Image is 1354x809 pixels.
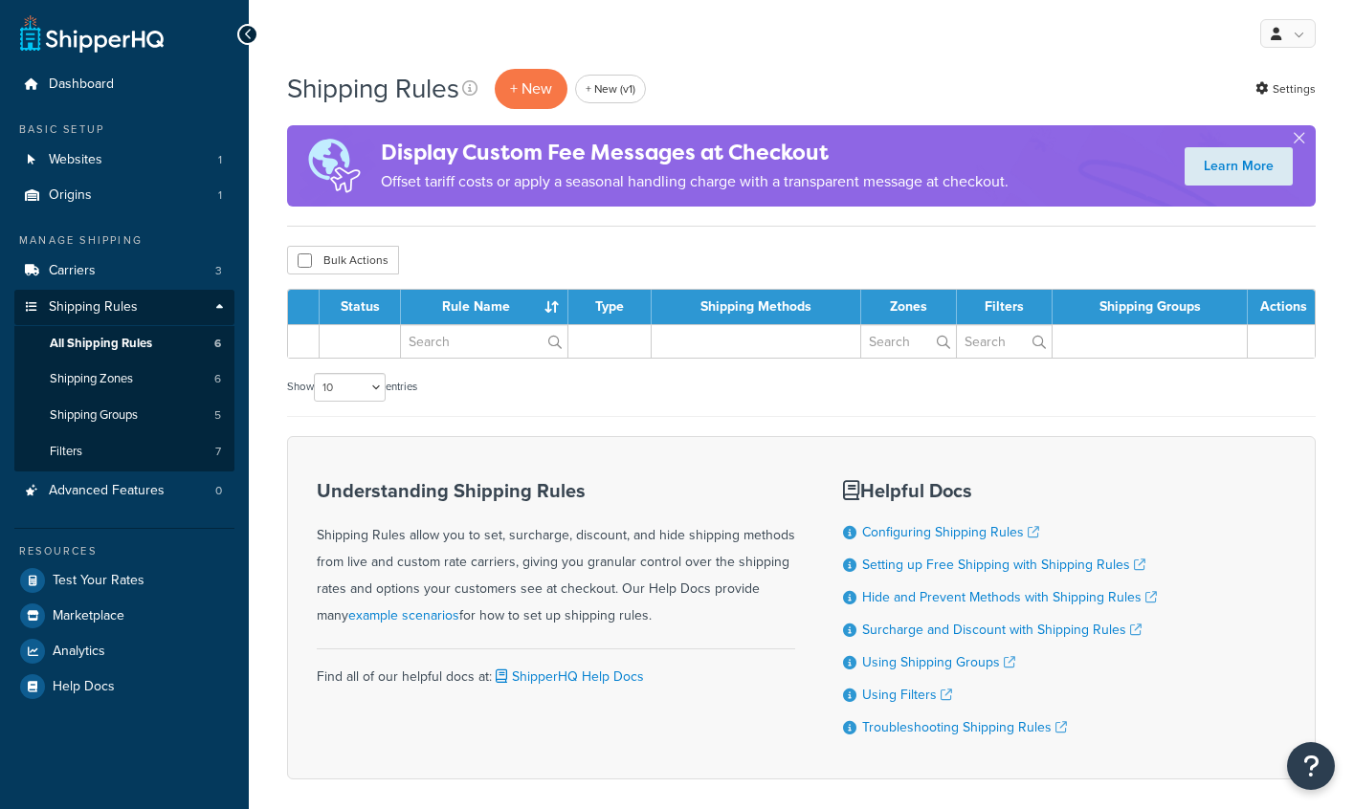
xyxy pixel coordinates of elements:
[20,14,164,53] a: ShipperHQ Home
[14,253,234,289] li: Carriers
[14,326,234,361] a: All Shipping Rules 6
[49,187,92,204] span: Origins
[568,290,652,324] th: Type
[14,253,234,289] a: Carriers 3
[53,644,105,660] span: Analytics
[1248,290,1315,324] th: Actions
[218,187,222,204] span: 1
[1255,76,1316,102] a: Settings
[652,290,861,324] th: Shipping Methods
[495,69,567,108] p: + New
[401,325,567,358] input: Search
[862,685,952,705] a: Using Filters
[14,361,234,397] a: Shipping Zones 6
[14,232,234,249] div: Manage Shipping
[215,444,221,460] span: 7
[14,178,234,213] a: Origins 1
[14,398,234,433] li: Shipping Groups
[218,152,222,168] span: 1
[862,717,1067,737] a: Troubleshooting Shipping Rules
[862,620,1142,640] a: Surcharge and Discount with Shipping Rules
[861,325,956,358] input: Search
[492,667,644,687] a: ShipperHQ Help Docs
[14,361,234,397] li: Shipping Zones
[317,648,795,690] div: Find all of our helpful docs at:
[14,290,234,325] a: Shipping Rules
[575,75,646,103] a: + New (v1)
[957,325,1052,358] input: Search
[348,605,459,625] a: example scenarios
[862,522,1039,542] a: Configuring Shipping Rules
[381,137,1009,168] h4: Display Custom Fee Messages at Checkout
[50,444,82,460] span: Filters
[14,67,234,102] a: Dashboard
[401,290,568,324] th: Rule Name
[14,326,234,361] li: All Shipping Rules
[49,77,114,93] span: Dashboard
[14,599,234,633] a: Marketplace
[287,125,381,207] img: duties-banner-06bc72dcb5fe05cb3f9472aba00be2ae8eb53ab6f0d8bb03d382ba314ac3c341.png
[53,573,144,589] span: Test Your Rates
[843,480,1157,501] h3: Helpful Docs
[14,398,234,433] a: Shipping Groups 5
[14,142,234,178] li: Websites
[49,263,96,279] span: Carriers
[214,407,221,424] span: 5
[214,371,221,387] span: 6
[49,299,138,316] span: Shipping Rules
[1053,290,1248,324] th: Shipping Groups
[287,373,417,402] label: Show entries
[14,669,234,704] a: Help Docs
[14,178,234,213] li: Origins
[862,587,1157,607] a: Hide and Prevent Methods with Shipping Rules
[14,142,234,178] a: Websites 1
[14,434,234,470] li: Filters
[317,480,795,629] div: Shipping Rules allow you to set, surcharge, discount, and hide shipping methods from live and cus...
[215,483,222,499] span: 0
[14,473,234,509] a: Advanced Features 0
[381,168,1009,195] p: Offset tariff costs or apply a seasonal handling charge with a transparent message at checkout.
[49,483,165,499] span: Advanced Features
[287,246,399,274] button: Bulk Actions
[14,543,234,559] div: Resources
[14,473,234,509] li: Advanced Features
[317,480,795,501] h3: Understanding Shipping Rules
[50,336,152,352] span: All Shipping Rules
[320,290,401,324] th: Status
[53,608,124,624] span: Marketplace
[314,373,386,402] select: Showentries
[14,121,234,138] div: Basic Setup
[14,290,234,471] li: Shipping Rules
[214,336,221,352] span: 6
[287,70,459,107] h1: Shipping Rules
[14,634,234,668] a: Analytics
[53,679,115,695] span: Help Docs
[49,152,102,168] span: Websites
[14,434,234,470] a: Filters 7
[862,555,1145,575] a: Setting up Free Shipping with Shipping Rules
[862,652,1015,672] a: Using Shipping Groups
[14,563,234,598] a: Test Your Rates
[1287,742,1335,790] button: Open Resource Center
[50,371,133,387] span: Shipping Zones
[861,290,957,324] th: Zones
[957,290,1053,324] th: Filters
[50,407,138,424] span: Shipping Groups
[215,263,222,279] span: 3
[1185,147,1293,186] a: Learn More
